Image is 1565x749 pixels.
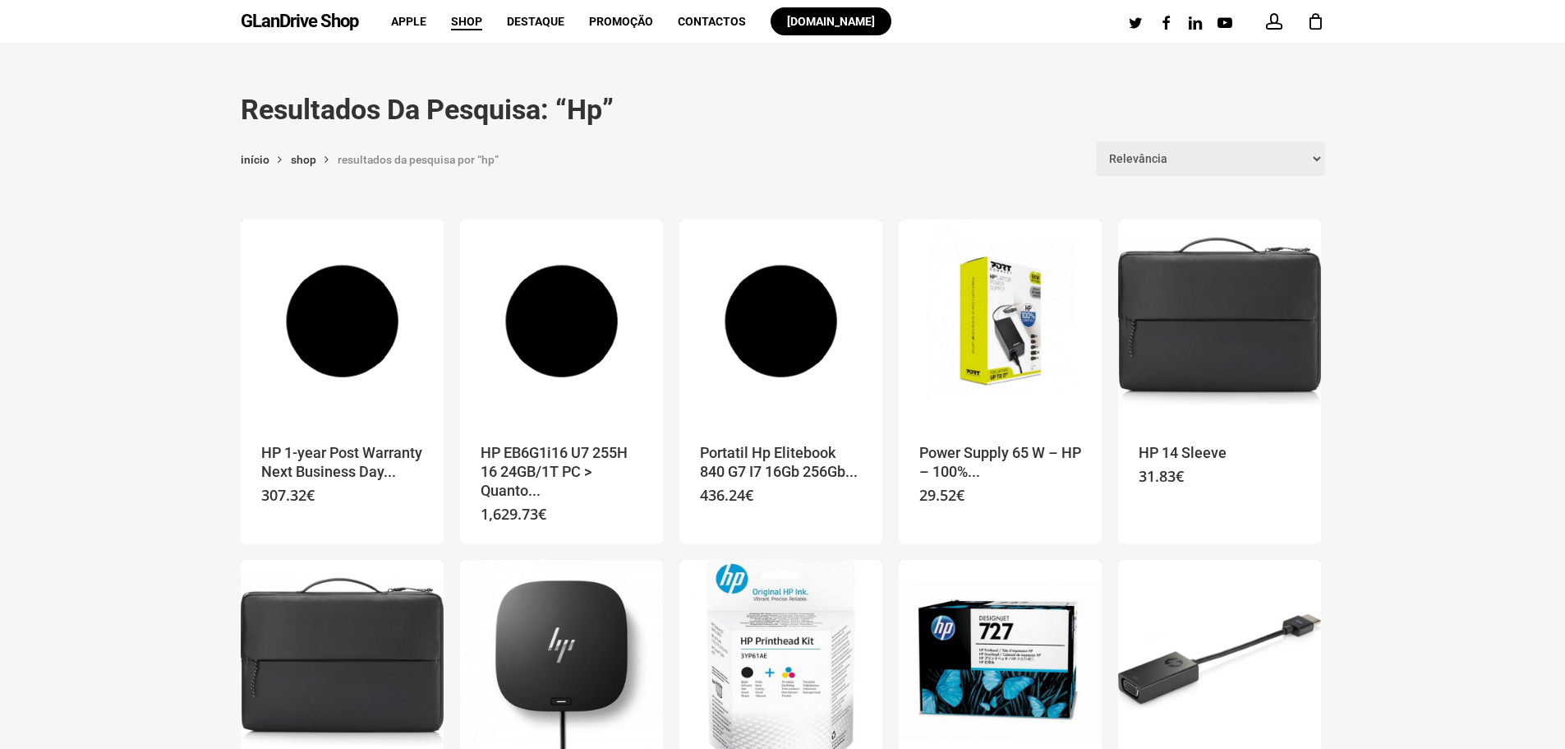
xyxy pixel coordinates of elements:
[1176,466,1184,486] span: €
[919,443,1081,483] a: Power Supply 65 W – HP – 100%...
[451,15,482,28] span: Shop
[771,16,891,27] a: [DOMAIN_NAME]
[919,485,964,505] bdi: 29.52
[306,485,315,505] span: €
[899,220,1102,423] img: Placeholder
[1139,443,1300,464] a: HP 14 Sleeve
[338,153,499,166] span: Resultados da Pesquisa por “hp”
[745,485,753,505] span: €
[291,152,316,167] a: Shop
[261,485,315,505] bdi: 307.32
[241,92,1325,127] h1: Resultados da pesquisa: “hp”
[679,220,882,423] img: Placeholder
[451,16,482,27] a: Shop
[481,504,546,524] bdi: 1,629.73
[1118,220,1321,423] a: HP 14 Sleeve
[679,220,882,423] a: Portatil Hp Elitebook 840 G7 I7 16Gb 256Gb Grade B (Recondicionado)
[700,485,753,505] bdi: 436.24
[481,443,642,502] a: HP EB6G1i16 U7 255H 16 24GB/1T PC > Quanto...
[589,16,653,27] a: Promoção
[241,220,444,423] a: HP 1-year Post Warranty Next Business Day DesignJet T630 36in Hardware Support
[460,220,663,423] a: HP EB6G1i16 U7 255H 16 24GB/1T PC > Quanto mais comprar maior é o desconto ! » Qt superior a 10 r...
[241,220,444,423] img: Placeholder
[899,220,1102,423] a: Power Supply 65 W - HP - 100% Compatible with HP notebooks - EU Plug
[700,443,862,483] a: Portatil Hp Elitebook 840 G7 I7 16Gb 256Gb...
[678,16,746,27] a: Contactos
[1118,220,1321,423] img: Placeholder
[1139,466,1184,486] bdi: 31.83
[589,15,653,28] span: Promoção
[507,16,564,27] a: Destaque
[1096,141,1325,176] select: Ordem da loja
[241,12,358,30] a: GLanDrive Shop
[241,152,269,167] a: Início
[460,220,663,423] img: Placeholder
[261,443,423,483] a: HP 1-year Post Warranty Next Business Day...
[787,15,875,28] span: [DOMAIN_NAME]
[391,16,426,27] a: Apple
[678,15,746,28] span: Contactos
[538,504,546,524] span: €
[507,15,564,28] span: Destaque
[956,485,964,505] span: €
[391,15,426,28] span: Apple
